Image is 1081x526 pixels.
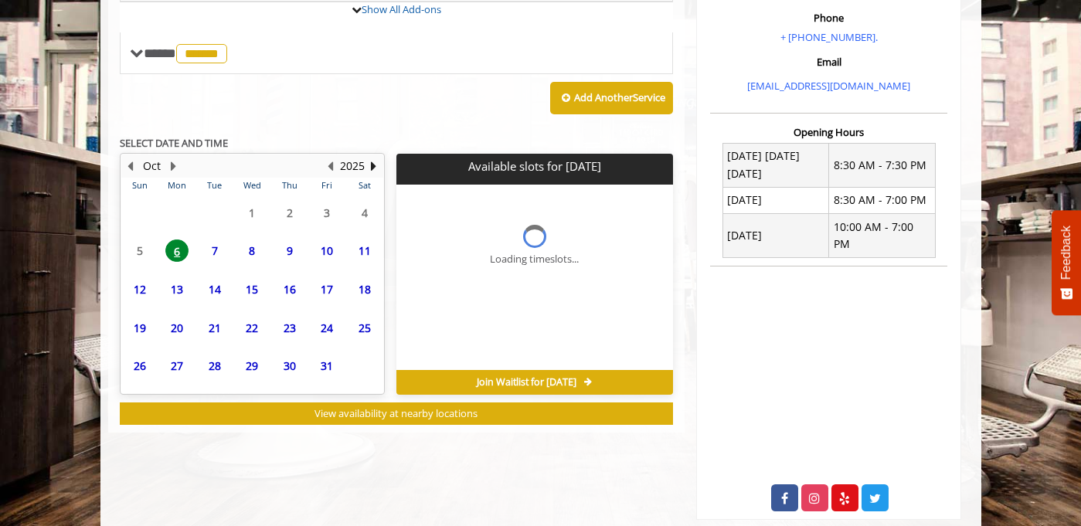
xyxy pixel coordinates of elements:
span: 14 [203,278,226,300]
td: [DATE] [722,187,829,213]
td: Select day24 [308,308,345,347]
button: Previous Month [124,158,137,175]
td: Select day31 [308,347,345,385]
td: 8:30 AM - 7:00 PM [829,187,936,213]
td: Select day8 [233,232,270,270]
span: 27 [165,355,189,377]
td: Select day23 [270,308,308,347]
span: 17 [315,278,338,300]
th: Tue [195,178,233,193]
span: 31 [315,355,338,377]
h3: Email [714,56,943,67]
td: Select day21 [195,308,233,347]
td: Select day30 [270,347,308,385]
span: 21 [203,317,226,339]
td: Select day25 [345,308,383,347]
th: Fri [308,178,345,193]
td: Select day27 [158,347,195,385]
button: Feedback - Show survey [1052,210,1081,315]
b: Add Another Service [574,90,665,104]
th: Sun [121,178,158,193]
div: Loading timeslots... [490,251,579,267]
h3: Phone [714,12,943,23]
p: Available slots for [DATE] [403,160,667,173]
span: 29 [240,355,263,377]
td: Select day13 [158,270,195,309]
span: 22 [240,317,263,339]
td: Select day15 [233,270,270,309]
span: Feedback [1059,226,1073,280]
td: Select day10 [308,232,345,270]
span: 20 [165,317,189,339]
td: Select day22 [233,308,270,347]
td: 8:30 AM - 7:30 PM [829,143,936,187]
td: Select day7 [195,232,233,270]
button: Add AnotherService [550,82,673,114]
th: Wed [233,178,270,193]
button: Next Year [368,158,380,175]
span: 15 [240,278,263,300]
td: [DATE] [DATE] [DATE] [722,143,829,187]
td: Select day6 [158,232,195,270]
td: Select day16 [270,270,308,309]
td: 10:00 AM - 7:00 PM [829,214,936,258]
span: 28 [203,355,226,377]
span: Join Waitlist for [DATE] [477,376,576,389]
button: Next Month [168,158,180,175]
td: Select day18 [345,270,383,309]
span: 30 [278,355,301,377]
td: Select day20 [158,308,195,347]
span: 7 [203,239,226,262]
td: Select day17 [308,270,345,309]
h3: Opening Hours [710,127,947,137]
td: Select day28 [195,347,233,385]
td: Select day9 [270,232,308,270]
th: Sat [345,178,383,193]
span: 9 [278,239,301,262]
span: 13 [165,278,189,300]
span: 6 [165,239,189,262]
td: Select day29 [233,347,270,385]
th: Thu [270,178,308,193]
td: [DATE] [722,214,829,258]
span: 25 [353,317,376,339]
a: Show All Add-ons [362,2,441,16]
button: Oct [143,158,161,175]
td: Select day19 [121,308,158,347]
div: The Made Man Senior Barber Haircut Add-onS [120,1,674,2]
td: Select day11 [345,232,383,270]
a: [EMAIL_ADDRESS][DOMAIN_NAME] [747,79,910,93]
span: 19 [128,317,151,339]
span: 12 [128,278,151,300]
button: 2025 [340,158,365,175]
span: 10 [315,239,338,262]
b: SELECT DATE AND TIME [120,136,228,150]
span: 11 [353,239,376,262]
span: 23 [278,317,301,339]
a: + [PHONE_NUMBER]. [780,30,878,44]
button: Previous Year [325,158,337,175]
span: 26 [128,355,151,377]
th: Mon [158,178,195,193]
span: 18 [353,278,376,300]
button: View availability at nearby locations [120,402,674,425]
td: Select day14 [195,270,233,309]
span: 8 [240,239,263,262]
span: 24 [315,317,338,339]
td: Select day12 [121,270,158,309]
span: 16 [278,278,301,300]
td: Select day26 [121,347,158,385]
span: View availability at nearby locations [314,406,478,420]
